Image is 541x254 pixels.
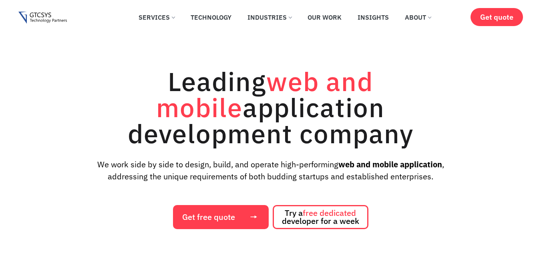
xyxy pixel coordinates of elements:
[185,8,237,26] a: Technology
[182,213,235,221] span: Get free quote
[241,8,298,26] a: Industries
[173,205,269,229] a: Get free quote
[79,158,463,183] p: We work side by side to design, build, and operate high-performing , addressing the unique requir...
[282,209,359,225] span: Try a developer for a week
[302,8,348,26] a: Our Work
[133,8,181,26] a: Services
[91,68,451,146] h1: Leading application development company
[338,159,442,170] strong: web and mobile application
[303,207,356,218] span: free dedicated
[480,13,513,21] span: Get quote
[18,12,67,24] img: Gtcsys logo
[273,205,368,229] a: Try afree dedicated developer for a week
[352,8,395,26] a: Insights
[471,8,523,26] a: Get quote
[491,204,541,242] iframe: chat widget
[156,64,373,124] span: web and mobile
[399,8,437,26] a: About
